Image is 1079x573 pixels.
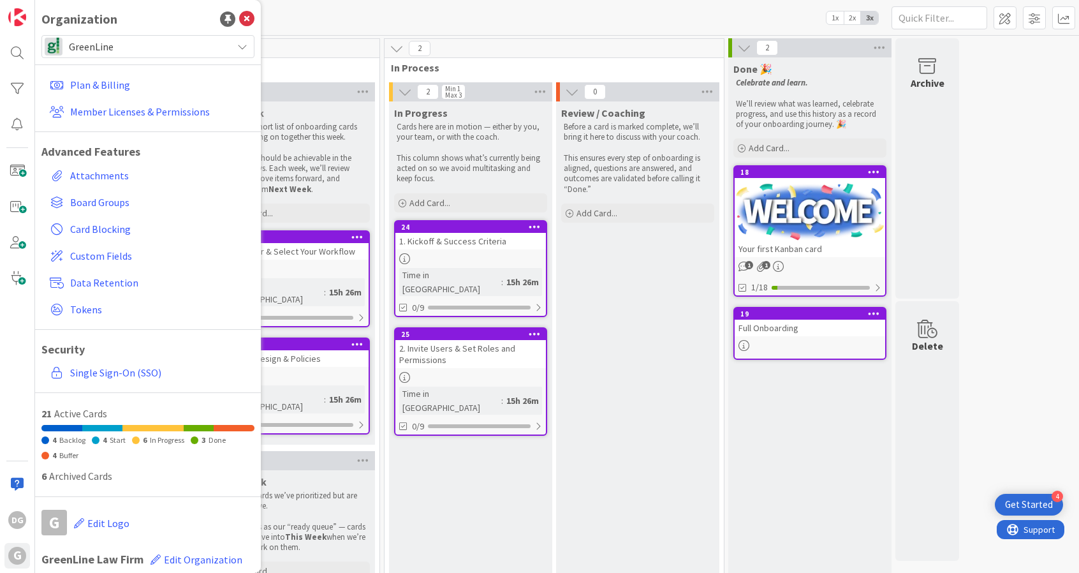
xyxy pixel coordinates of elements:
span: 0/9 [412,420,424,433]
div: G [8,547,26,565]
div: 19 [735,308,885,320]
span: Board Groups [70,195,249,210]
span: 4 [103,435,106,445]
span: 1 [745,261,753,269]
a: Card Blocking [45,218,254,241]
span: In Progress [150,435,184,445]
strong: This Week [285,532,327,542]
a: Custom Fields [45,244,254,267]
span: 0/9 [412,301,424,315]
div: Full Onboarding [735,320,885,336]
a: Attachments [45,164,254,187]
p: We’ll review what was learned, celebrate progress, and use this history as a record of your onboa... [736,99,884,130]
div: 4 [1052,491,1063,502]
img: Visit kanbanzone.com [8,8,26,26]
div: 252. Invite Users & Set Roles and Permissions [395,329,546,368]
span: 1 [762,261,770,269]
p: Cards here should be achievable in the next 5–7 days. Each week, we’ll review progress, move item... [219,153,367,195]
p: Cards here are in motion — either by you, your team, or with the coach. [397,122,545,143]
a: Board Groups [45,191,254,214]
div: 15h 26m [326,392,365,406]
strong: Next Week [268,184,311,195]
p: This ensures every step of onboarding is aligned, questions are answered, and outcomes are valida... [564,153,712,195]
div: Time in [GEOGRAPHIC_DATA] [399,387,501,415]
span: 2 [409,41,430,56]
div: 19Full Onboarding [735,308,885,336]
span: Buffer [59,450,78,460]
span: Add Card... [576,207,617,219]
div: 2. Invite Users & Set Roles and Permissions [395,340,546,368]
div: 15h 26m [326,285,365,299]
span: 4 [52,450,56,460]
span: Add Card... [409,197,450,209]
h1: Security [41,343,254,357]
div: Archived Cards [41,468,254,484]
div: 25 [395,329,546,340]
div: Min 1 [445,86,460,92]
div: 213. Discover & Select Your Workflow [218,232,369,260]
em: Celebrate and learn. [736,77,808,88]
span: Card Blocking [70,221,249,237]
span: Edit Logo [87,517,129,530]
div: 19 [740,309,885,318]
div: 15h 26m [503,394,542,408]
a: Tokens [45,298,254,321]
div: 18 [740,168,885,177]
p: This is the short list of onboarding cards we’re working on together this week. [219,122,367,143]
div: Time in [GEOGRAPHIC_DATA] [222,385,324,413]
span: To Do [214,61,363,74]
div: 24 [395,221,546,233]
div: 1. Kickoff & Success Criteria [395,233,546,249]
div: 18 [735,167,885,178]
div: Delete [912,338,943,353]
span: 2 [756,40,778,56]
a: Data Retention [45,271,254,294]
span: In Progress [394,107,448,119]
span: Done [209,435,226,445]
span: Custom Fields [70,248,249,264]
span: 1x [826,11,844,24]
span: 3 [202,435,205,445]
p: Before a card is marked complete, we’ll bring it here to discuss with your coach. [564,122,712,143]
img: avatar [45,38,62,56]
p: These are cards we’ve prioritized but are not yet active. [219,491,367,512]
div: DG [8,511,26,529]
div: 24 [401,223,546,232]
div: 21 [224,233,369,242]
span: : [324,392,326,406]
span: 4 [52,435,56,445]
span: 3x [861,11,878,24]
div: G [41,510,67,535]
input: Quick Filter... [892,6,987,29]
h1: GreenLine Law Firm [41,546,254,573]
span: In Process [391,61,708,74]
span: Done 🎉 [733,63,772,75]
div: Time in [GEOGRAPHIC_DATA] [222,278,324,306]
span: Data Retention [70,275,249,290]
span: : [501,394,503,408]
span: 2 [417,84,439,100]
span: 0 [584,84,606,100]
button: Edit Organization [150,546,243,573]
div: Archive [911,75,944,91]
span: 2x [844,11,861,24]
div: Open Get Started checklist, remaining modules: 4 [995,494,1063,516]
p: Think of this as our “ready queue” — cards here will move into when we’re ready to work on them. [219,522,367,553]
span: Start [110,435,126,445]
span: GreenLine [69,38,226,56]
a: Single Sign-On (SSO) [45,361,254,384]
div: 3. Discover & Select Your Workflow [218,243,369,260]
div: Time in [GEOGRAPHIC_DATA] [399,268,501,296]
span: Tokens [70,302,249,317]
button: Edit Logo [73,510,130,537]
span: Support [27,2,58,17]
div: Get Started [1005,498,1053,511]
div: 25 [401,330,546,339]
span: : [501,275,503,289]
p: This column shows what’s currently being acted on so we avoid multitasking and keep focus. [397,153,545,184]
div: Active Cards [41,406,254,421]
span: 1/18 [751,281,768,294]
span: Edit Organization [164,553,242,566]
span: 6 [41,470,47,482]
span: Backlog [59,435,85,445]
